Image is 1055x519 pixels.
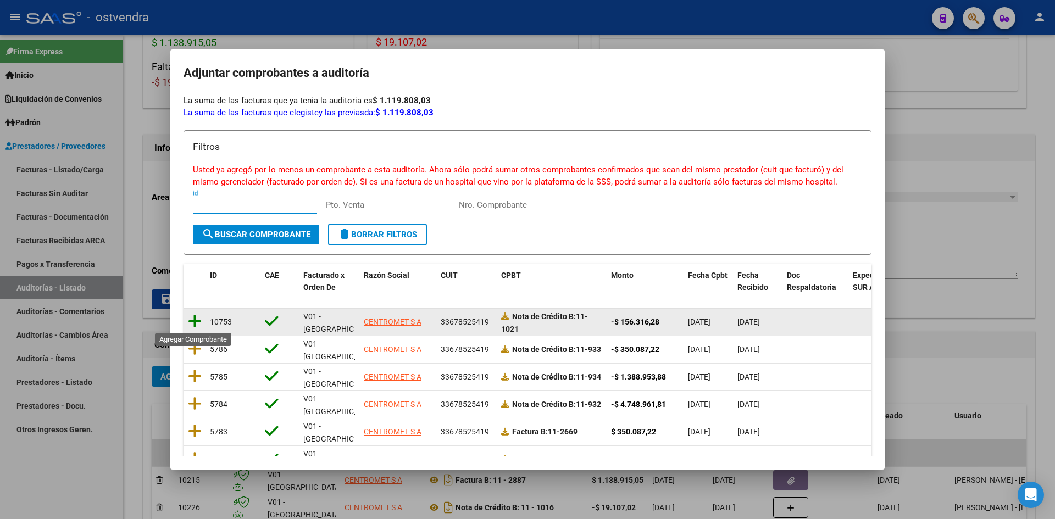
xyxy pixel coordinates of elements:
[512,427,548,436] span: Factura B:
[303,367,377,388] span: V01 - [GEOGRAPHIC_DATA]
[193,164,862,188] p: Usted ya agregó por lo menos un comprobante a esta auditoría. Ahora sólo podrá sumar otros compro...
[688,345,710,354] span: [DATE]
[375,108,434,118] strong: $ 1.119.808,03
[364,455,421,464] span: CENTROMET S A
[193,139,862,154] h3: Filtros
[303,422,377,443] span: V01 - [GEOGRAPHIC_DATA]
[210,455,227,464] span: 5782
[611,345,659,354] strong: -$ 350.087,22
[688,372,710,381] span: [DATE]
[607,264,684,300] datatable-header-cell: Monto
[512,400,601,409] strong: 11-932
[441,345,489,354] span: 33678525419
[512,372,601,381] strong: 11-934
[497,264,607,300] datatable-header-cell: CPBT
[684,264,733,300] datatable-header-cell: Fecha Cpbt
[512,400,576,409] span: Nota de Crédito B:
[512,372,576,381] span: Nota de Crédito B:
[441,427,489,436] span: 33678525419
[210,427,227,436] span: 5783
[733,264,782,300] datatable-header-cell: Fecha Recibido
[303,312,377,333] span: V01 - [GEOGRAPHIC_DATA]
[737,400,760,409] span: [DATE]
[184,63,871,83] h2: Adjuntar comprobantes a auditoría
[611,317,659,326] strong: -$ 156.316,28
[303,449,377,471] span: V01 - [GEOGRAPHIC_DATA]
[441,317,489,326] span: 33678525419
[737,427,760,436] span: [DATE]
[512,345,576,354] span: Nota de Crédito B:
[611,372,666,381] strong: -$ 1.388.953,88
[319,108,364,118] span: y las previas
[303,394,377,416] span: V01 - [GEOGRAPHIC_DATA]
[260,264,299,300] datatable-header-cell: CAE
[265,271,279,280] span: CAE
[210,317,232,326] span: 10753
[737,271,768,292] span: Fecha Recibido
[688,271,728,280] span: Fecha Cpbt
[512,427,578,436] strong: 11-2669
[338,230,417,239] span: Borrar Filtros
[202,230,310,239] span: Buscar Comprobante
[688,317,710,326] span: [DATE]
[202,227,215,241] mat-icon: search
[782,264,848,300] datatable-header-cell: Doc Respaldatoria
[737,455,760,464] span: [DATE]
[303,339,377,361] span: V01 - [GEOGRAPHIC_DATA]
[737,372,760,381] span: [DATE]
[364,427,421,436] span: CENTROMET S A
[848,264,909,300] datatable-header-cell: Expediente SUR Asociado
[737,317,760,326] span: [DATE]
[737,345,760,354] span: [DATE]
[611,455,663,464] strong: $ 4.748.961,81
[210,345,227,354] span: 5786
[512,455,548,464] span: Factura B:
[193,225,319,244] button: Buscar Comprobante
[611,271,634,280] span: Monto
[1018,482,1044,508] div: Open Intercom Messenger
[787,271,836,292] span: Doc Respaldatoria
[303,271,345,292] span: Facturado x Orden De
[210,400,227,409] span: 5784
[206,264,260,300] datatable-header-cell: ID
[611,400,666,409] strong: -$ 4.748.961,81
[359,264,436,300] datatable-header-cell: Razón Social
[436,264,497,300] datatable-header-cell: CUIT
[373,96,431,105] strong: $ 1.119.808,03
[338,227,351,241] mat-icon: delete
[501,312,588,333] strong: 11-1021
[853,271,902,292] span: Expediente SUR Asociado
[184,108,434,118] span: La suma de las facturas que elegiste da:
[512,345,601,354] strong: 11-933
[441,400,489,409] span: 33678525419
[364,271,409,280] span: Razón Social
[441,455,489,464] span: 33678525419
[364,317,421,326] span: CENTROMET S A
[512,312,576,321] span: Nota de Crédito B:
[611,427,656,436] strong: $ 350.087,22
[512,455,578,464] strong: 11-2651
[688,400,710,409] span: [DATE]
[441,271,458,280] span: CUIT
[328,224,427,245] button: Borrar Filtros
[441,372,489,381] span: 33678525419
[210,271,217,280] span: ID
[501,271,521,280] span: CPBT
[210,372,227,381] span: 5785
[364,400,421,409] span: CENTROMET S A
[364,345,421,354] span: CENTROMET S A
[688,455,710,464] span: [DATE]
[299,264,359,300] datatable-header-cell: Facturado x Orden De
[364,372,421,381] span: CENTROMET S A
[184,94,871,107] div: La suma de las facturas que ya tenia la auditoria es
[688,427,710,436] span: [DATE]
